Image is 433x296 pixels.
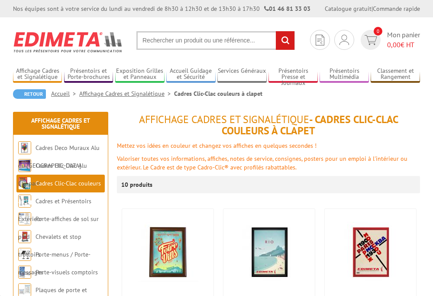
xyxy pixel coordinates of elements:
[264,5,310,13] strong: 01 46 81 33 03
[340,222,401,283] img: Cadres clic-clac rouge affiches tous formats
[13,4,310,13] div: Nos équipes sont à votre service du lundi au vendredi de 8h30 à 12h30 et de 13h30 à 17h30
[359,30,420,50] a: devis rapide 0 Mon panier 0,00€ HT
[31,117,90,130] a: Affichage Cadres et Signalétique
[18,162,87,187] a: Cadres Clic-Clac Alu Clippant
[138,222,198,283] img: CADRES CLIC-CLAC FINITION BOIS NOYER
[320,67,368,81] a: Présentoirs Multimédia
[339,35,349,45] img: devis rapide
[387,40,401,49] span: 0,00
[325,5,372,13] a: Catalogue gratuit
[365,35,377,45] img: devis rapide
[18,179,101,205] a: Cadres Clic-Clac couleurs à clapet
[174,89,262,98] li: Cadres Clic-Clac couleurs à clapet
[18,215,99,241] a: Porte-affiches de sol sur pied
[121,176,154,193] p: 10 produits
[18,233,81,258] a: Chevalets et stop trottoirs
[136,31,295,50] input: Rechercher un produit ou une référence...
[374,27,382,36] span: 0
[316,35,324,46] img: devis rapide
[51,90,79,98] a: Accueil
[268,67,317,81] a: Présentoirs Presse et Journaux
[79,90,174,98] a: Affichage Cadres et Signalétique
[373,5,420,13] a: Commande rapide
[117,142,317,150] font: Mettez vos idées en couleur et changez vos affiches en quelques secondes !
[139,113,309,126] span: Affichage Cadres et Signalétique
[18,141,31,154] img: Cadres Deco Muraux Alu ou Bois
[13,89,46,99] a: Retour
[166,67,215,81] a: Accueil Guidage et Sécurité
[371,67,420,81] a: Classement et Rangement
[18,197,91,223] a: Cadres et Présentoirs Extérieur
[13,26,123,58] img: Edimeta
[36,268,98,276] a: Porte-visuels comptoirs
[13,67,62,81] a: Affichage Cadres et Signalétique
[387,40,420,50] span: € HT
[239,222,300,283] img: Cadres clic-clac noir affiches tous formats
[64,67,113,81] a: Présentoirs et Porte-brochures
[217,67,266,81] a: Services Généraux
[117,155,407,171] font: Valoriser toutes vos informations, affiches, notes de service, consignes, posters pour un emploi ...
[325,4,420,13] div: |
[115,67,164,81] a: Exposition Grilles et Panneaux
[387,30,420,50] span: Mon panier
[117,114,420,137] h1: - Cadres Clic-Clac couleurs à clapet
[18,250,90,276] a: Porte-menus / Porte-messages
[18,144,100,169] a: Cadres Deco Muraux Alu ou [GEOGRAPHIC_DATA]
[276,31,294,50] input: rechercher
